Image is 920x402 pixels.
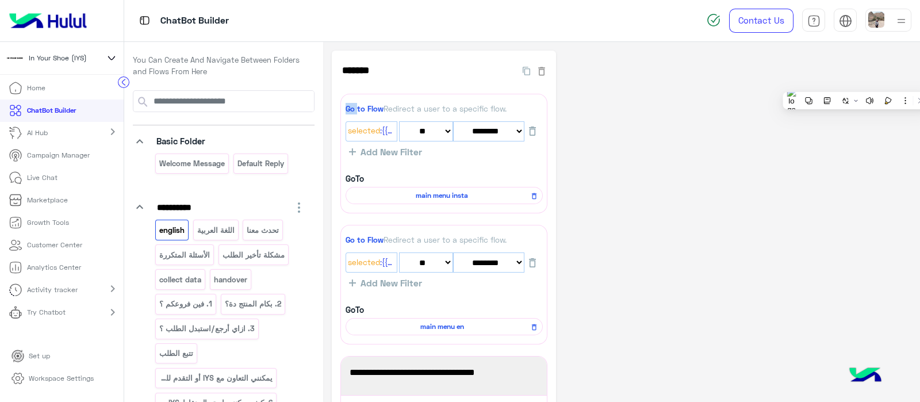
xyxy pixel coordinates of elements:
span: :{{ChannelId}} [380,256,395,269]
img: hulul-logo.png [845,356,885,396]
mat-icon: chevron_right [106,305,120,319]
img: spinner [707,13,720,27]
p: الأسئلة المتكررة [159,248,211,262]
img: 923305001092802 [6,49,24,67]
p: handover [213,273,248,286]
button: Add New Filter [346,277,425,289]
p: 2. بكام المنتج دة؟ [224,297,282,311]
p: تحدث معنا [246,224,280,237]
p: تتبع الطلب [159,347,194,360]
span: Basic Folder [156,136,205,146]
div: Redirect a user to a specific flow. [346,234,543,246]
span: Add New Filter [356,147,422,157]
span: main menu en [352,321,532,332]
p: Workspace Settings [29,373,94,384]
b: GoTo [346,174,364,183]
div: main menu en [346,318,543,335]
p: Welcome Message [159,157,226,170]
span: Go to Flow [346,104,384,113]
p: اللغة العربية [196,224,235,237]
i: keyboard_arrow_down [133,135,147,148]
button: Add New Filter [346,146,425,158]
img: tab [839,14,852,28]
img: userImage [868,12,884,28]
i: keyboard_arrow_down [133,200,147,214]
p: Set up [29,351,50,361]
p: Growth Tools [27,217,69,228]
span: :{{ChannelId}} [380,125,395,137]
p: Campaign Manager [27,150,90,160]
p: ChatBot Builder [160,13,229,29]
img: Logo [5,9,91,33]
p: Default reply [236,157,285,170]
p: Marketplace [27,195,68,205]
p: 3. ازاي أرجع/استبدل الطلب ؟ [159,322,256,335]
p: ChatBot Builder [27,105,76,116]
div: Redirect a user to a specific flow. [346,103,543,114]
button: Duplicate Flow [517,64,536,77]
p: Live Chat [27,173,57,183]
p: Activity tracker [27,285,78,295]
p: You Can Create And Navigate Between Folders and Flows From Here [133,55,315,77]
mat-icon: chevron_right [106,125,120,139]
a: Workspace Settings [2,367,103,390]
a: Set up [2,345,59,367]
a: Contact Us [729,9,793,33]
p: Try Chatbot [27,307,66,317]
span: In Your Shoe (IYS) [29,53,87,63]
span: Please choose from the list below 👇 [350,365,538,380]
p: يمكنني التعاون مع IYS أو التقدم للحصول على وظيفة؟ [159,372,274,385]
span: Go to Flow [346,235,384,244]
span: Selected [348,256,380,269]
button: Remove Flow [527,320,541,334]
p: مشكلة تأخير الطلب [221,248,285,262]
p: Customer Center [27,240,82,250]
b: GoTo [346,305,364,315]
div: main menu insta [346,187,543,204]
img: tab [137,13,152,28]
p: collect data [159,273,202,286]
p: 1. فين فروعكم ؟ [159,297,213,311]
span: Add New Filter [356,278,422,288]
span: Selected [348,125,380,137]
p: english [159,224,186,237]
img: profile [894,14,908,28]
a: tab [802,9,825,33]
p: Home [27,83,45,93]
p: AI Hub [27,128,48,138]
p: Analytics Center [27,262,81,273]
mat-icon: chevron_right [106,282,120,296]
button: Delete Flow [536,64,547,77]
span: main menu insta [352,190,532,201]
button: Remove Flow [527,189,541,203]
img: tab [807,14,821,28]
